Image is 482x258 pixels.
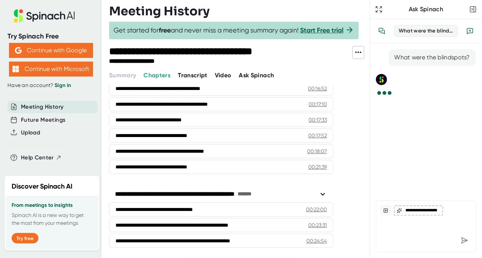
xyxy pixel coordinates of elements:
[21,153,62,162] button: Help Center
[239,71,274,80] button: Ask Spinach
[306,206,327,213] div: 00:22:00
[468,4,478,15] button: Close conversation sidebar
[109,4,210,18] h3: Meeting History
[178,71,207,80] button: Transcript
[15,47,22,54] img: Aehbyd4JwY73AAAAAElFTkSuQmCC
[159,26,171,34] b: free
[21,103,64,111] button: Meeting History
[114,26,354,35] span: Get started for and never miss a meeting summary again!
[308,132,327,139] div: 00:17:52
[55,82,71,88] a: Sign in
[215,71,232,80] button: Video
[307,147,327,155] div: 00:18:07
[143,71,170,80] button: Chapters
[463,24,478,38] button: New conversation
[7,32,94,41] div: Try Spinach Free
[300,26,344,34] a: Start Free trial
[309,116,327,124] div: 00:17:33
[143,72,170,79] span: Chapters
[399,28,453,34] div: What were the blindspots?
[458,234,471,247] div: Send message
[308,221,327,229] div: 00:23:31
[7,82,94,89] div: Have an account?
[306,237,327,245] div: 00:24:54
[12,202,92,208] h3: From meetings to insights
[178,72,207,79] span: Transcript
[109,71,136,80] button: Summary
[374,24,389,38] button: View conversation history
[21,153,54,162] span: Help Center
[9,62,93,77] button: Continue with Microsoft
[309,100,327,108] div: 00:17:10
[12,181,72,192] h2: Discover Spinach AI
[239,72,274,79] span: Ask Spinach
[109,72,136,79] span: Summary
[384,6,468,13] div: Ask Spinach
[21,128,40,137] button: Upload
[9,43,93,58] button: Continue with Google
[395,54,470,61] div: What were the blindspots?
[12,211,92,227] p: Spinach AI is a new way to get the most from your meetings
[12,233,38,243] button: Try free
[308,85,327,92] div: 00:16:52
[215,72,232,79] span: Video
[308,163,327,171] div: 00:21:39
[374,4,384,15] button: Expand to Ask Spinach page
[21,116,65,124] button: Future Meetings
